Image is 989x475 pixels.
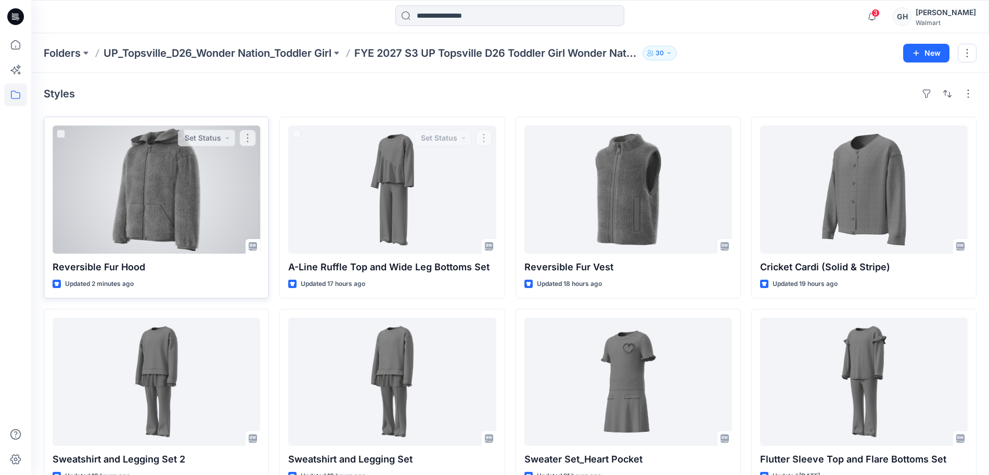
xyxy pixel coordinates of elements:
[643,46,677,60] button: 30
[760,126,968,254] a: Cricket Cardi (Solid & Stripe)
[288,452,496,467] p: Sweatshirt and Legging Set
[53,452,260,467] p: Sweatshirt and Legging Set 2
[44,46,81,60] a: Folders
[44,87,75,100] h4: Styles
[53,260,260,274] p: Reversible Fur Hood
[537,279,602,290] p: Updated 18 hours ago
[760,318,968,446] a: Flutter Sleeve Top and Flare Bottoms Set
[301,279,365,290] p: Updated 17 hours ago
[53,318,260,446] a: Sweatshirt and Legging Set 2
[916,6,976,19] div: [PERSON_NAME]
[524,126,732,254] a: Reversible Fur Vest
[773,279,838,290] p: Updated 19 hours ago
[760,260,968,274] p: Cricket Cardi (Solid & Stripe)
[53,126,260,254] a: Reversible Fur Hood
[288,260,496,274] p: A-Line Ruffle Top and Wide Leg Bottoms Set
[524,452,732,467] p: Sweater Set_Heart Pocket
[903,44,949,63] button: New
[760,452,968,467] p: Flutter Sleeve Top and Flare Bottoms Set
[916,19,976,27] div: Walmart
[524,318,732,446] a: Sweater Set_Heart Pocket
[893,7,911,26] div: GH
[288,318,496,446] a: Sweatshirt and Legging Set
[524,260,732,274] p: Reversible Fur Vest
[354,46,638,60] p: FYE 2027 S3 UP Topsville D26 Toddler Girl Wonder Nation
[65,279,134,290] p: Updated 2 minutes ago
[104,46,331,60] a: UP_Topsville_D26_Wonder Nation_Toddler Girl
[656,47,664,59] p: 30
[871,9,880,17] span: 3
[288,126,496,254] a: A-Line Ruffle Top and Wide Leg Bottoms Set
